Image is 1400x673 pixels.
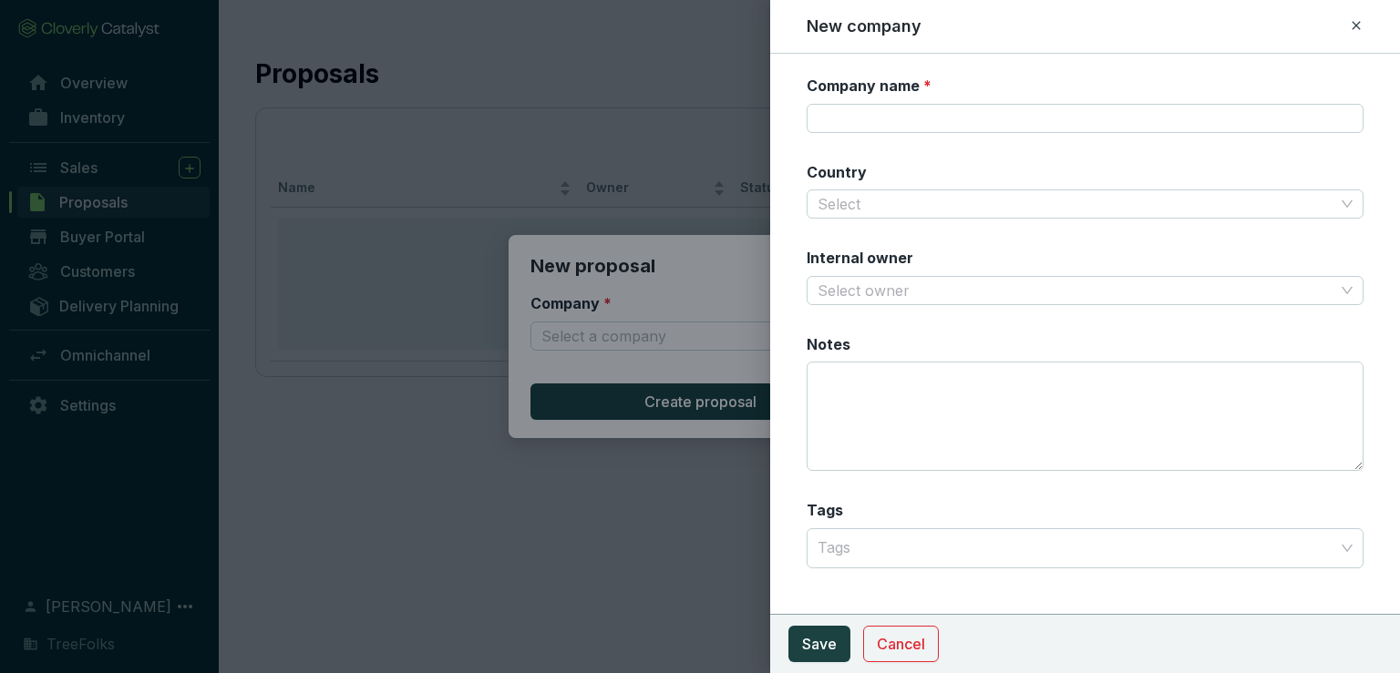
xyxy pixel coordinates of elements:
span: Save [802,633,837,655]
label: Tags [807,500,843,520]
button: Save [788,626,850,662]
label: Notes [807,334,850,354]
span: Cancel [877,633,925,655]
label: Company name [807,76,932,96]
button: Cancel [863,626,939,662]
label: Internal owner [807,248,913,268]
label: Country [807,162,867,182]
h2: New company [807,15,921,38]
